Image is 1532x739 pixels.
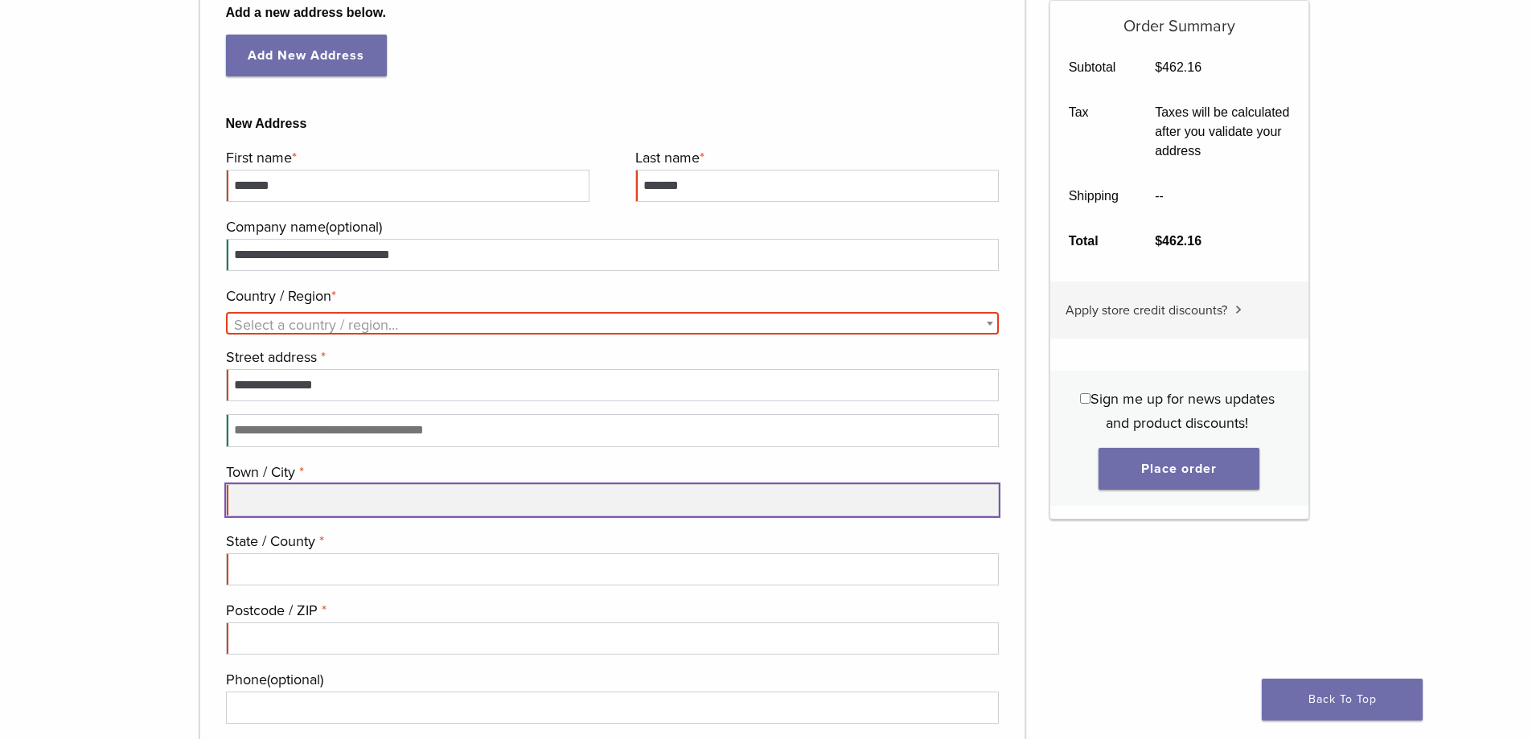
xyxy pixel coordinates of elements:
[635,146,995,170] label: Last name
[1090,390,1275,432] span: Sign me up for news updates and product discounts!
[226,114,1000,133] b: New Address
[226,35,387,76] a: Add New Address
[226,146,585,170] label: First name
[226,284,996,308] label: Country / Region
[1080,393,1090,404] input: Sign me up for news updates and product discounts!
[1155,234,1201,248] bdi: 462.16
[226,460,996,484] label: Town / City
[226,312,1000,335] span: Country / Region
[1050,174,1137,219] th: Shipping
[1050,90,1137,174] th: Tax
[1137,90,1308,174] td: Taxes will be calculated after you validate your address
[1066,302,1227,318] span: Apply store credit discounts?
[1155,60,1201,74] bdi: 462.16
[1155,234,1162,248] span: $
[1155,60,1162,74] span: $
[1155,189,1164,203] span: --
[226,345,996,369] label: Street address
[226,3,1000,23] b: Add a new address below.
[234,316,398,334] span: Select a country / region…
[1050,219,1137,264] th: Total
[226,215,996,239] label: Company name
[226,598,996,622] label: Postcode / ZIP
[1050,45,1137,90] th: Subtotal
[1099,448,1259,490] button: Place order
[1235,306,1242,314] img: caret.svg
[1262,679,1423,721] a: Back To Top
[226,667,996,692] label: Phone
[226,529,996,553] label: State / County
[1050,1,1308,36] h5: Order Summary
[326,218,382,236] span: (optional)
[267,671,323,688] span: (optional)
